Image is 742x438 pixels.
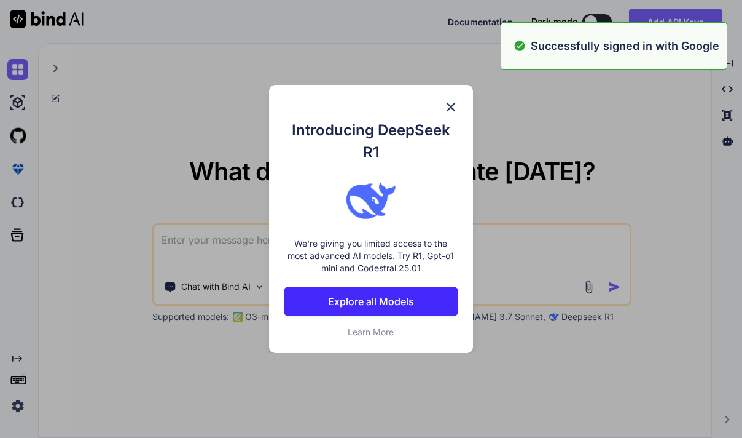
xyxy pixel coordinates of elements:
p: Successfully signed in with Google [531,38,719,54]
img: close [443,100,458,114]
h1: Introducing DeepSeek R1 [284,119,458,164]
p: Explore all Models [328,294,414,309]
img: bind logo [346,176,396,225]
button: Explore all Models [284,287,458,316]
img: alert [514,38,526,54]
p: We're giving you limited access to the most advanced AI models. Try R1, Gpt-o1 mini and Codestral... [284,237,458,274]
span: Learn More [348,327,394,337]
